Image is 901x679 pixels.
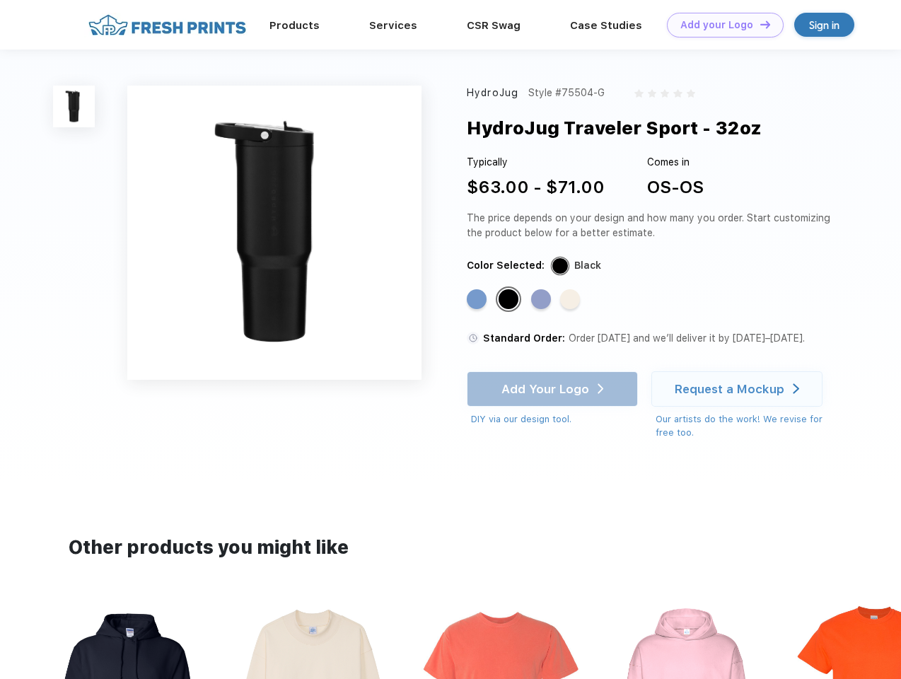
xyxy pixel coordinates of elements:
a: Products [269,19,320,32]
img: gray_star.svg [673,89,682,98]
div: Sign in [809,17,839,33]
img: func=resize&h=640 [127,86,422,380]
img: DT [760,21,770,28]
div: OS-OS [647,175,704,200]
img: gray_star.svg [648,89,656,98]
span: Order [DATE] and we’ll deliver it by [DATE]–[DATE]. [569,332,805,344]
span: Standard Order: [483,332,565,344]
div: $63.00 - $71.00 [467,175,605,200]
div: Other products you might like [69,534,832,562]
div: Black [574,258,601,273]
div: Comes in [647,155,704,170]
img: gray_star.svg [687,89,695,98]
div: Cream [560,289,580,309]
div: HydroJug Traveler Sport - 32oz [467,115,762,141]
div: Typically [467,155,605,170]
div: DIY via our design tool. [471,412,638,426]
img: gray_star.svg [661,89,669,98]
img: fo%20logo%202.webp [84,13,250,37]
div: Request a Mockup [675,382,784,396]
img: gray_star.svg [634,89,643,98]
img: func=resize&h=100 [53,86,95,127]
img: white arrow [793,383,799,394]
div: Add your Logo [680,19,753,31]
div: Style #75504-G [528,86,605,100]
div: Light Blue [467,289,487,309]
div: The price depends on your design and how many you order. Start customizing the product below for ... [467,211,836,240]
div: Our artists do the work! We revise for free too. [656,412,836,440]
div: Peri [531,289,551,309]
img: standard order [467,332,479,344]
div: Black [499,289,518,309]
div: Color Selected: [467,258,545,273]
a: Sign in [794,13,854,37]
div: HydroJug [467,86,518,100]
